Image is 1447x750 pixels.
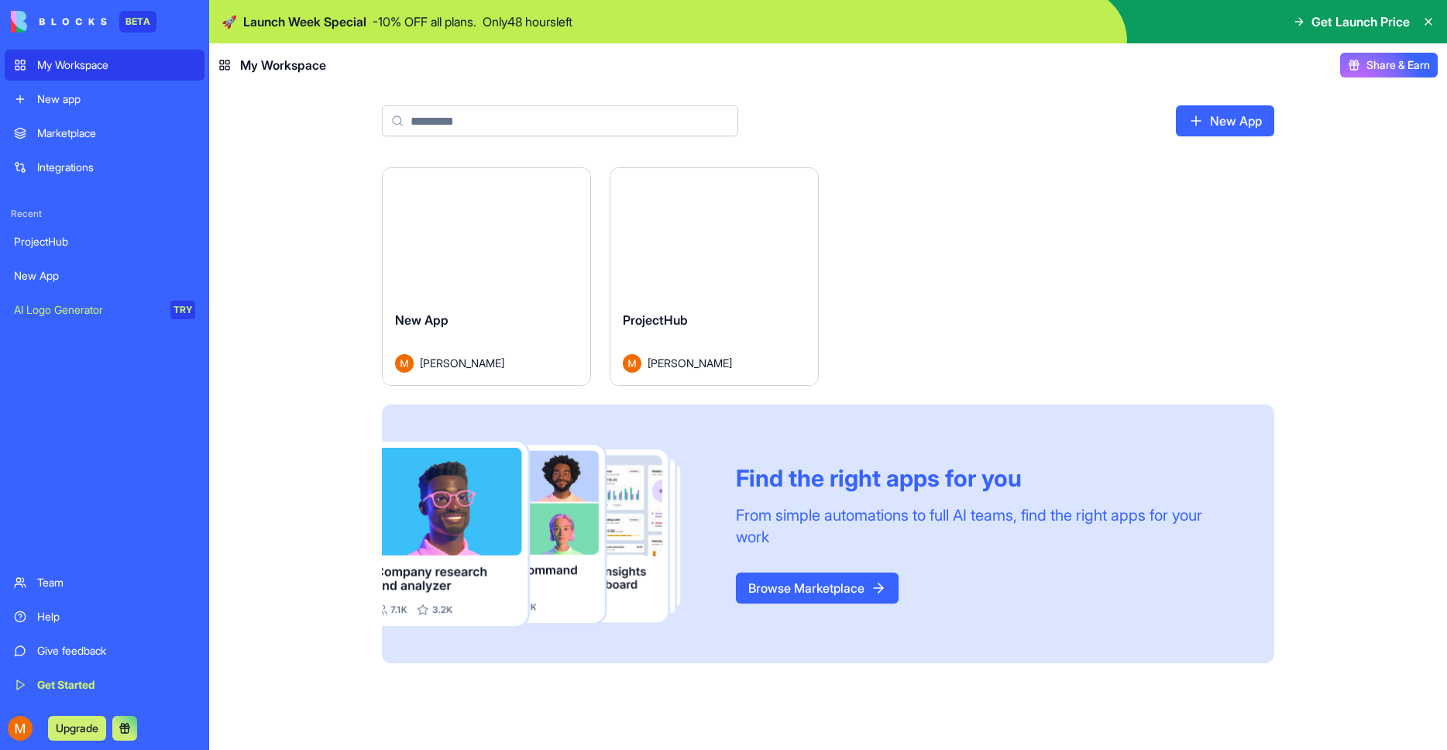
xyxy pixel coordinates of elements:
p: - 10 % OFF all plans. [373,12,476,31]
div: AI Logo Generator [14,302,160,318]
div: BETA [119,11,156,33]
a: My Workspace [5,50,205,81]
div: New app [37,91,195,107]
p: Only 48 hours left [483,12,572,31]
span: New App [395,312,449,328]
span: My Workspace [240,56,326,74]
div: Give feedback [37,643,195,659]
span: [PERSON_NAME] [648,355,732,371]
a: AI Logo GeneratorTRY [5,294,205,325]
a: Upgrade [48,720,106,735]
img: logo [11,11,107,33]
a: New app [5,84,205,115]
div: Team [37,575,195,590]
img: Avatar [395,354,414,373]
a: New AppAvatar[PERSON_NAME] [382,167,591,386]
a: BETA [11,11,156,33]
a: Browse Marketplace [736,573,899,604]
span: 🚀 [222,12,237,31]
span: Share & Earn [1366,57,1430,73]
div: TRY [170,301,195,319]
div: Marketplace [37,126,195,141]
div: ProjectHub [14,234,195,249]
img: ACg8ocKrzBkyNFZ7JXW2uy2Yf4OeTgJoPHBZR8THIrAWAgyjlg-_Gg=s96-c [8,716,33,741]
div: Get Started [37,677,195,693]
button: Upgrade [48,716,106,741]
div: New App [14,268,195,284]
span: ProjectHub [623,312,688,328]
a: Get Started [5,669,205,700]
a: Integrations [5,152,205,183]
img: Avatar [623,354,641,373]
a: Help [5,601,205,632]
div: My Workspace [37,57,195,73]
div: Help [37,609,195,624]
a: Team [5,567,205,598]
div: From simple automations to full AI teams, find the right apps for your work [736,504,1237,548]
img: Frame_181_egmpey.png [382,442,711,627]
span: [PERSON_NAME] [420,355,504,371]
span: Launch Week Special [243,12,366,31]
a: ProjectHub [5,226,205,257]
div: Integrations [37,160,195,175]
a: New App [1176,105,1274,136]
a: Marketplace [5,118,205,149]
div: Find the right apps for you [736,464,1237,492]
a: Give feedback [5,635,205,666]
a: New App [5,260,205,291]
span: Get Launch Price [1311,12,1410,31]
a: ProjectHubAvatar[PERSON_NAME] [610,167,819,386]
button: Share & Earn [1340,53,1438,77]
span: Recent [5,208,205,220]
